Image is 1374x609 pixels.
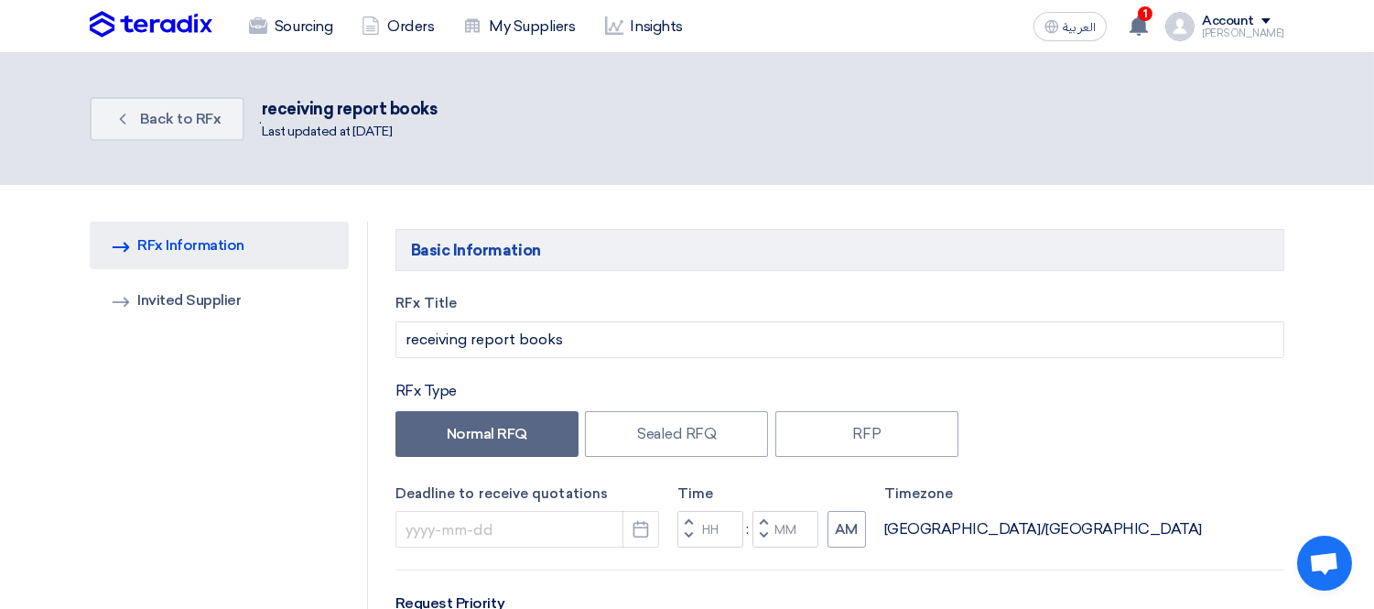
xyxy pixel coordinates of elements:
button: AM [828,511,866,548]
a: My Suppliers [449,6,590,47]
div: receiving report books [262,97,437,122]
div: : [743,518,752,540]
div: [GEOGRAPHIC_DATA]/[GEOGRAPHIC_DATA] [884,518,1202,540]
div: Last updated at [DATE] [262,122,437,141]
button: العربية [1033,12,1107,41]
span: Back to RFx [140,110,222,127]
span: 1 [1138,6,1152,21]
label: Sealed RFQ [585,411,768,457]
a: Invited Supplier [90,277,349,324]
input: Hours [677,511,743,548]
a: Orders [347,6,449,47]
input: yyyy-mm-dd [395,511,659,548]
label: Deadline to receive quotations [395,484,659,505]
span: العربية [1063,21,1096,34]
label: Timezone [884,484,1202,505]
label: RFP [775,411,958,457]
a: Sourcing [234,6,347,47]
a: Insights [590,6,698,47]
div: . [90,90,1284,148]
div: RFx Type [395,380,1284,402]
div: Open chat [1297,536,1352,591]
input: Minutes [752,511,818,548]
a: RFx Information [90,222,349,269]
img: Teradix logo [90,11,212,38]
div: [PERSON_NAME] [1202,28,1284,38]
label: RFx Title [395,293,1284,314]
img: profile_test.png [1165,12,1195,41]
div: Account [1202,14,1254,29]
a: Back to RFx [90,97,244,141]
h5: Basic Information [395,229,1284,271]
label: Normal RFQ [395,411,579,457]
label: Time [677,484,866,505]
input: e.g. New ERP System, Server Visualization Project... [395,321,1284,358]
